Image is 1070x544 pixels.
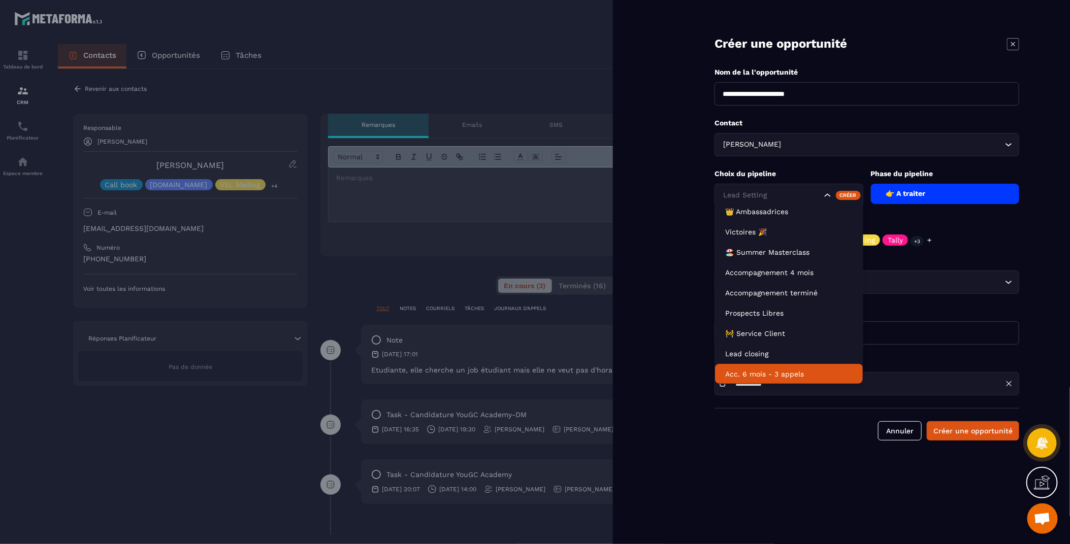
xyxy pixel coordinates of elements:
input: Search for option [784,139,1002,150]
button: Annuler [878,421,922,440]
div: Ouvrir le chat [1027,503,1058,534]
p: Lead closing [725,349,853,359]
p: Choix du pipeline [715,169,863,179]
p: Victoires 🎉 [725,227,853,237]
p: Date de fermeture [715,357,1019,367]
p: 🚧 Service Client [725,328,853,338]
p: Nom de la l'opportunité [715,67,1019,77]
p: Prospects Libres [725,308,853,318]
p: 👑 Ambassadrices [725,207,853,217]
p: Acc. 6 mois - 3 appels [725,369,853,379]
p: Créer une opportunité [715,36,847,52]
p: Produit [715,256,1019,265]
button: Créer une opportunité [927,421,1019,440]
p: Contact [715,118,1019,128]
div: Créer [836,191,861,200]
p: Accompagnement 4 mois [725,267,853,278]
span: [PERSON_NAME] [721,139,784,150]
div: Search for option [715,184,863,207]
p: Choix Étiquette [715,220,1019,229]
p: Accompagnement terminé [725,288,853,298]
p: Phase du pipeline [871,169,1020,179]
p: Montant [715,307,1019,316]
div: Search for option [715,133,1019,156]
input: Search for option [721,190,822,201]
p: 🏖️ Summer Masterclass [725,247,853,257]
p: +3 [911,236,924,247]
div: Search for option [715,270,1019,294]
p: Tally [888,236,903,244]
